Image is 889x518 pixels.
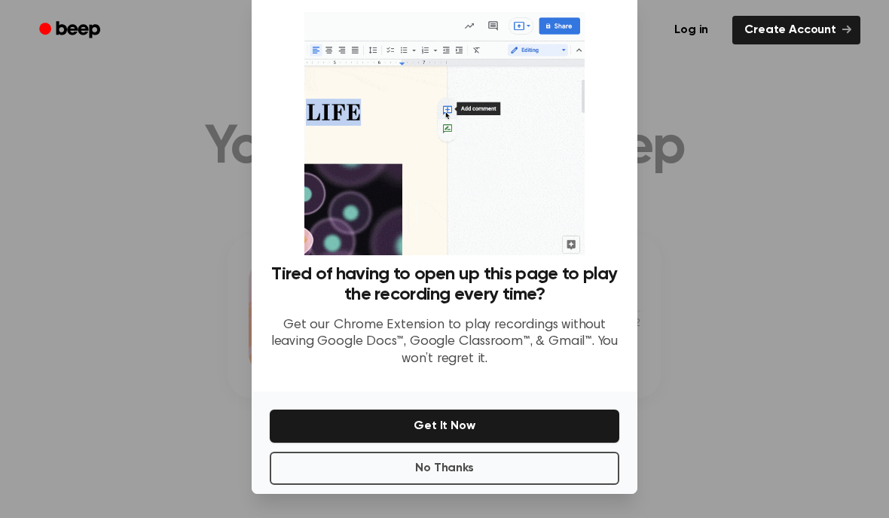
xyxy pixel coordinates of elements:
button: Get It Now [270,410,619,443]
a: Create Account [732,16,860,44]
p: Get our Chrome Extension to play recordings without leaving Google Docs™, Google Classroom™, & Gm... [270,317,619,368]
img: Beep extension in action [304,12,584,255]
button: No Thanks [270,452,619,485]
a: Log in [659,13,723,47]
a: Beep [29,16,114,45]
h3: Tired of having to open up this page to play the recording every time? [270,264,619,305]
